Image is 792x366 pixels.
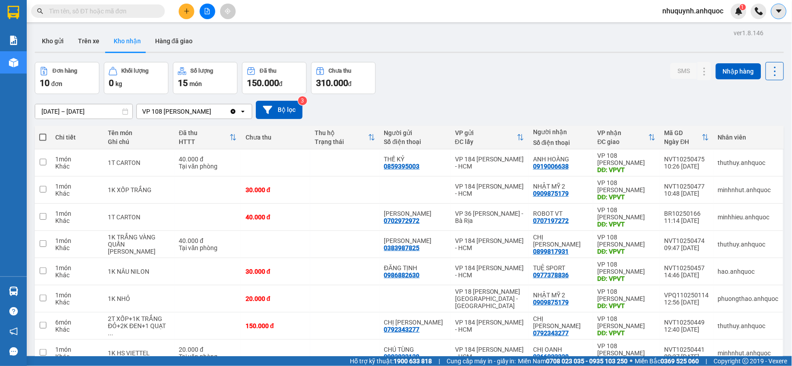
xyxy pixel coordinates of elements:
[533,156,589,163] div: ANH HOÀNG
[384,244,420,251] div: 0383987825
[451,126,529,149] th: Toggle SortBy
[665,271,709,279] div: 14:46 [DATE]
[533,183,589,190] div: NHẬT MỸ 2
[718,186,779,193] div: minhnhut.anhquoc
[718,322,779,329] div: thuthuy.anhquoc
[533,210,589,217] div: ROBOT VT
[9,287,18,296] img: warehouse-icon
[122,68,149,74] div: Khối lượng
[533,139,589,146] div: Số điện thoại
[455,156,524,170] div: VP 184 [PERSON_NAME] - HCM
[55,244,99,251] div: Khác
[315,129,368,136] div: Thu hộ
[179,156,237,163] div: 40.000 đ
[533,346,589,353] div: CHỊ OANH
[384,319,446,326] div: CHỊ VY
[661,358,699,365] strong: 0369 525 060
[384,138,446,145] div: Số điện thoại
[55,183,99,190] div: 1 món
[179,237,237,244] div: 40.000 đ
[455,264,524,279] div: VP 184 [PERSON_NAME] - HCM
[598,129,648,136] div: VP nhận
[741,4,744,10] span: 1
[35,30,71,52] button: Kho gửi
[246,214,306,221] div: 40.000 đ
[665,326,709,333] div: 12:40 [DATE]
[598,315,656,329] div: VP 108 [PERSON_NAME]
[55,292,99,299] div: 1 món
[384,163,420,170] div: 0859395003
[55,319,99,326] div: 6 món
[55,156,99,163] div: 1 món
[718,159,779,166] div: thuthuy.anhquoc
[37,8,43,14] span: search
[108,268,170,275] div: 1K NÂU NILON
[455,319,524,333] div: VP 184 [PERSON_NAME] - HCM
[665,217,709,224] div: 11:14 [DATE]
[178,78,188,88] span: 15
[718,241,779,248] div: thuthuy.anhquoc
[329,68,352,74] div: Chưa thu
[533,271,569,279] div: 0977378836
[315,138,368,145] div: Trạng thái
[174,126,241,149] th: Toggle SortBy
[718,268,779,275] div: hao.anhquoc
[533,217,569,224] div: 0707197272
[55,190,99,197] div: Khác
[108,329,113,337] span: ...
[384,217,420,224] div: 0702972972
[104,62,168,94] button: Khối lượng0kg
[384,264,446,271] div: ĐĂNG TỊNH
[9,36,18,45] img: solution-icon
[108,138,170,145] div: Ghi chú
[35,104,132,119] input: Select a date range.
[9,347,18,356] span: message
[179,4,194,19] button: plus
[533,128,589,136] div: Người nhận
[455,210,524,224] div: VP 36 [PERSON_NAME] - Bà Rịa
[49,6,154,16] input: Tìm tên, số ĐT hoặc mã đơn
[108,186,170,193] div: 1K XỐP TRẮNG
[665,264,709,271] div: NVT10250457
[598,248,656,255] div: DĐ: VPVT
[598,234,656,248] div: VP 108 [PERSON_NAME]
[53,68,77,74] div: Đơn hàng
[279,80,283,87] span: đ
[447,356,516,366] span: Cung cấp máy in - giấy in:
[55,326,99,333] div: Khác
[108,214,170,221] div: 1T CARTON
[716,63,761,79] button: Nhập hàng
[665,163,709,170] div: 10:26 [DATE]
[598,206,656,221] div: VP 108 [PERSON_NAME]
[384,210,446,217] div: ANH MINH
[718,350,779,357] div: minhnhut.anhquoc
[260,68,276,74] div: Đã thu
[656,5,731,16] span: nhuquynh.anhquoc
[220,4,236,19] button: aim
[246,295,306,302] div: 20.000 đ
[246,322,306,329] div: 150.000 đ
[533,234,589,248] div: CHỊ HÀ
[256,101,303,119] button: Bộ lọc
[179,163,237,170] div: Tại văn phòng
[55,210,99,217] div: 1 món
[455,129,517,136] div: VP gửi
[533,329,569,337] div: 0792343277
[665,210,709,217] div: BR10250166
[533,299,569,306] div: 0909875179
[108,295,170,302] div: 1K NHỎ
[55,237,99,244] div: 1 món
[246,134,306,141] div: Chưa thu
[598,166,656,173] div: DĐ: VPVT
[9,307,18,316] span: question-circle
[718,214,779,221] div: minhhieu.anhquoc
[518,356,628,366] span: Miền Nam
[55,163,99,170] div: Khác
[55,353,99,360] div: Khác
[598,275,656,282] div: DĐ: VPVT
[179,244,237,251] div: Tại văn phòng
[384,326,420,333] div: 0792343277
[173,62,238,94] button: Số lượng15món
[316,78,348,88] span: 310.000
[310,126,379,149] th: Toggle SortBy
